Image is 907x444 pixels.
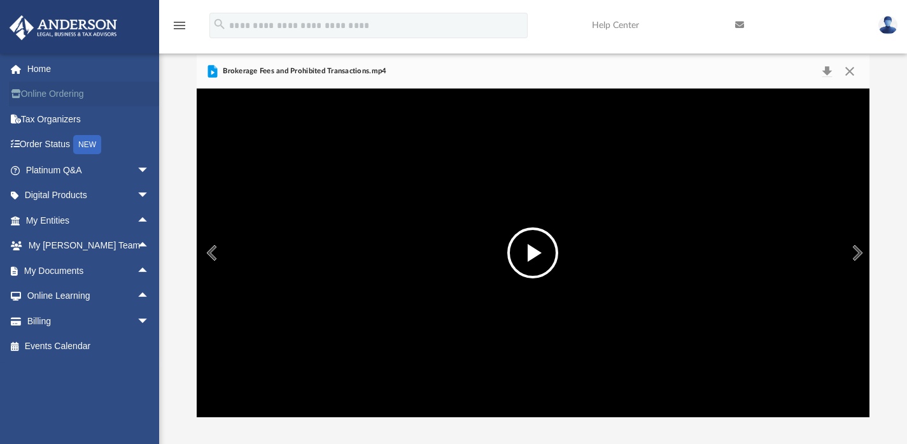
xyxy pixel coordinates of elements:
[172,24,187,33] a: menu
[137,157,162,183] span: arrow_drop_down
[220,66,386,77] span: Brokerage Fees and Prohibited Transactions.mp4
[9,233,162,259] a: My [PERSON_NAME] Teamarrow_drop_up
[9,258,162,283] a: My Documentsarrow_drop_up
[878,16,897,34] img: User Pic
[9,106,169,132] a: Tax Organizers
[137,208,162,234] span: arrow_drop_up
[137,258,162,284] span: arrow_drop_up
[137,308,162,334] span: arrow_drop_down
[197,235,225,271] button: Previous File
[213,17,227,31] i: search
[815,62,838,80] button: Download
[9,157,169,183] a: Platinum Q&Aarrow_drop_down
[137,283,162,310] span: arrow_drop_up
[842,235,870,271] button: Next File
[197,55,870,417] div: Preview
[9,56,169,82] a: Home
[9,82,169,107] a: Online Ordering
[137,183,162,209] span: arrow_drop_down
[9,308,169,334] a: Billingarrow_drop_down
[137,233,162,259] span: arrow_drop_up
[9,283,162,309] a: Online Learningarrow_drop_up
[6,15,121,40] img: Anderson Advisors Platinum Portal
[9,208,169,233] a: My Entitiesarrow_drop_up
[9,334,169,359] a: Events Calendar
[197,89,870,417] div: File preview
[838,62,861,80] button: Close
[73,135,101,154] div: NEW
[9,132,169,158] a: Order StatusNEW
[9,183,169,208] a: Digital Productsarrow_drop_down
[172,18,187,33] i: menu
